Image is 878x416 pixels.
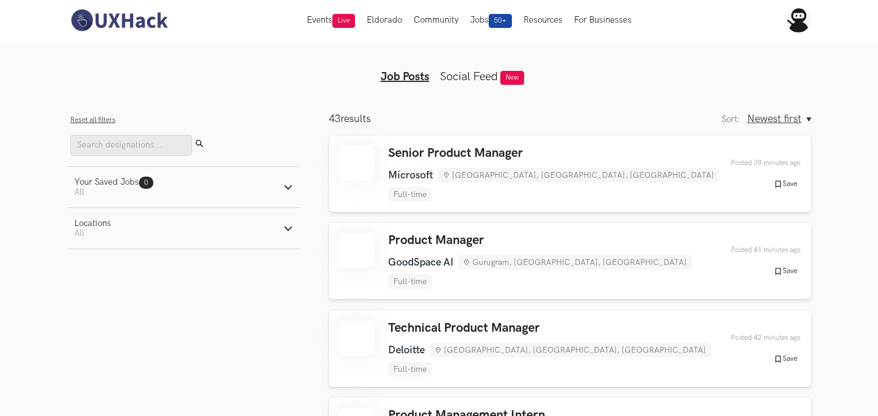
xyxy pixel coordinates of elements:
button: Save [770,353,801,364]
div: Locations [74,218,111,228]
li: Full-time [388,187,432,202]
li: Gurugram, [GEOGRAPHIC_DATA], [GEOGRAPHIC_DATA] [458,256,692,270]
input: Search [70,135,192,156]
li: [GEOGRAPHIC_DATA], [GEOGRAPHIC_DATA], [GEOGRAPHIC_DATA] [429,343,711,357]
li: Full-time [388,362,432,376]
a: Job Posts [381,70,429,84]
li: Full-time [388,275,432,289]
li: Deloitte [388,344,425,356]
img: UXHack-logo.png [67,8,171,33]
ul: Tabs Interface [216,51,662,84]
a: Product Manager GoodSpace AI Gurugram, [GEOGRAPHIC_DATA], [GEOGRAPHIC_DATA] Full-time Posted 41 m... [329,223,811,299]
li: GoodSpace AI [388,257,453,269]
div: 30th Aug [728,333,801,342]
a: Senior Product Manager Microsoft [GEOGRAPHIC_DATA], [GEOGRAPHIC_DATA], [GEOGRAPHIC_DATA] Full-tim... [329,135,811,212]
span: Newest first [747,113,801,125]
a: Technical Product Manager Deloitte [GEOGRAPHIC_DATA], [GEOGRAPHIC_DATA], [GEOGRAPHIC_DATA] Full-t... [329,310,811,387]
button: Reset all filters [70,116,116,124]
div: 30th Aug [728,246,801,254]
div: Your Saved Jobs [74,177,153,187]
button: Your Saved Jobs0 All [67,167,300,207]
span: 0 [144,178,148,187]
h3: Technical Product Manager [388,321,728,336]
label: Sort: [722,114,740,124]
button: Save [770,179,801,189]
span: 43 [329,113,341,125]
a: Social Feed [440,70,498,84]
img: Your profile pic [786,8,811,33]
li: Microsoft [388,169,433,181]
p: results [329,113,371,125]
li: [GEOGRAPHIC_DATA], [GEOGRAPHIC_DATA], [GEOGRAPHIC_DATA] [438,168,719,182]
span: 50+ [489,14,512,28]
span: All [74,228,84,238]
h3: Product Manager [388,233,728,248]
div: 30th Aug [728,159,801,167]
button: Save [770,266,801,277]
button: LocationsAll [67,208,300,249]
h3: Senior Product Manager [388,146,728,161]
button: Newest first, Sort: [747,113,811,125]
span: Live [332,14,355,28]
span: All [74,187,84,197]
span: New [500,71,524,85]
